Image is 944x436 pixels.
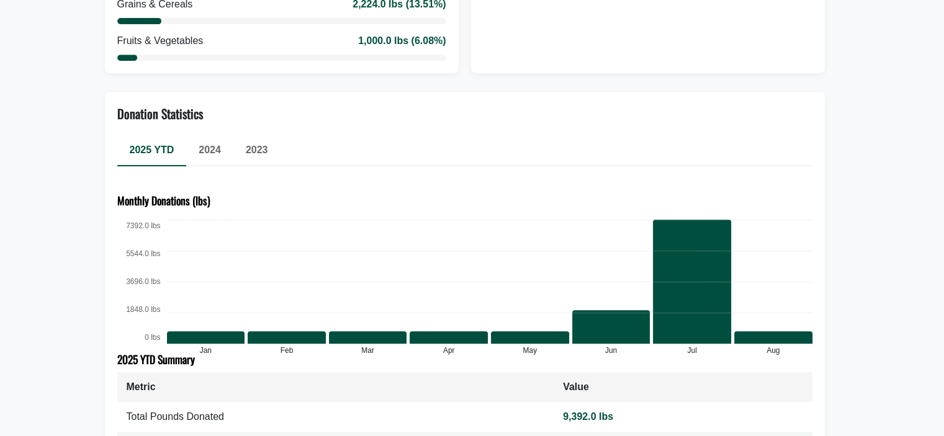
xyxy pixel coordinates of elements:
[117,353,812,366] h3: 2025 YTD Summary
[117,104,203,123] div: Donation Statistics
[117,194,812,207] h3: Monthly Donations (lbs)
[199,145,221,155] span: 2024
[130,145,174,155] span: 2025 YTD
[246,145,268,155] span: 2023
[117,402,554,432] td: Total Pounds Donated
[117,247,161,260] div: 5544.0 lbs
[117,372,554,402] th: Metric
[358,33,446,48] div: 1,000.0 lbs (6.08%)
[117,331,161,344] div: 0 lbs
[117,220,161,232] div: 7392.0 lbs
[117,303,161,316] div: 1848.0 lbs
[117,33,204,48] div: Fruits & Vegetables
[554,402,812,432] td: 9,392.0 lbs
[117,275,161,288] div: 3696.0 lbs
[554,372,812,402] th: Value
